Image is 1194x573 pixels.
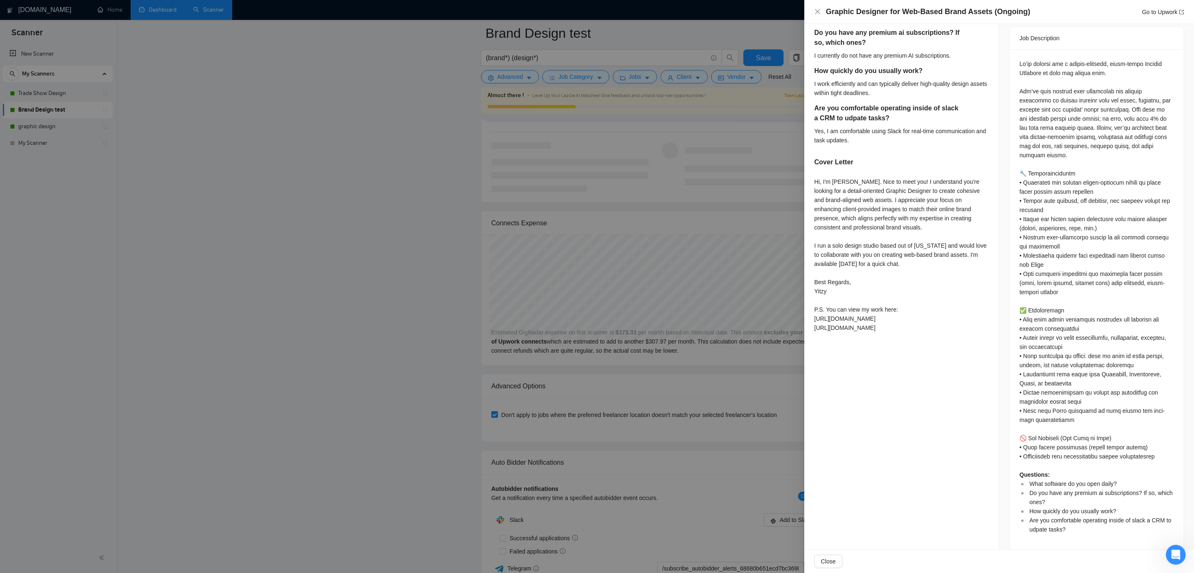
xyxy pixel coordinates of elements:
[1029,508,1116,514] span: How quickly do you usually work?
[814,51,989,60] div: I currently do not have any premium AI subscriptions.
[814,79,989,98] div: I work efficiently and can typically deliver high-quality design assets within tight deadlines.
[1029,517,1171,533] span: Are you comfortable operating inside of slack a CRM to udpate tasks?
[814,157,853,167] h5: Cover Letter
[1019,59,1174,534] div: Lo’ip dolorsi ame c adipis-elitsedd, eiusm-tempo Incidid Utlabore et dolo mag aliqua enim. Adm’ve...
[1166,545,1186,565] iframe: Intercom live chat
[814,555,842,568] button: Close
[814,103,963,123] h5: Are you comfortable operating inside of slack a CRM to udpate tasks?
[814,177,989,332] div: Hi, I'm [PERSON_NAME]. Nice to meet you! I understand you're looking for a detail-oriented Graphi...
[1019,471,1050,478] strong: Questions:
[814,66,963,76] h5: How quickly do you usually work?
[814,28,963,48] h5: Do you have any premium ai subscriptions? If so, which ones?
[1029,490,1173,505] span: Do you have any premium ai subscriptions? If so, which ones?
[1029,480,1117,487] span: What software do you open daily?
[821,557,836,566] span: Close
[814,8,821,15] span: close
[1142,9,1184,15] a: Go to Upworkexport
[1019,27,1174,49] div: Job Description
[814,127,989,145] div: Yes, I am comfortable using Slack for real-time communication and task updates.
[814,8,821,15] button: Close
[826,7,1030,17] h4: Graphic Designer for Web-Based Brand Assets (Ongoing)
[1179,10,1184,15] span: export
